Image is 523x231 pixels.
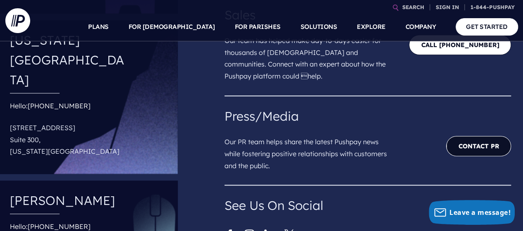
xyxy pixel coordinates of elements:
[446,136,511,156] a: Contact PR
[28,222,91,231] a: [PHONE_NUMBER]
[409,35,511,55] a: CALL [PHONE_NUMBER]
[224,25,396,86] p: Our team has helped make day-to-days easier for thousands of [DEMOGRAPHIC_DATA] and communities. ...
[10,119,128,161] p: [STREET_ADDRESS] Suite 300, [US_STATE][GEOGRAPHIC_DATA]
[129,12,215,41] a: FOR [DEMOGRAPHIC_DATA]
[301,12,337,41] a: SOLUTIONS
[10,100,128,161] div: Hello:
[224,195,511,215] h4: See Us On Social
[456,18,518,35] a: GET STARTED
[10,27,128,93] h4: [US_STATE][GEOGRAPHIC_DATA]
[224,106,511,126] h4: Press/Media
[449,208,511,217] span: Leave a message!
[235,12,281,41] a: FOR PARISHES
[357,12,386,41] a: EXPLORE
[28,102,91,110] a: [PHONE_NUMBER]
[10,187,128,214] h4: [PERSON_NAME]
[88,12,109,41] a: PLANS
[429,200,515,225] button: Leave a message!
[224,126,396,175] p: Our PR team helps share the latest Pushpay news while fostering positive relationships with custo...
[406,12,436,41] a: COMPANY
